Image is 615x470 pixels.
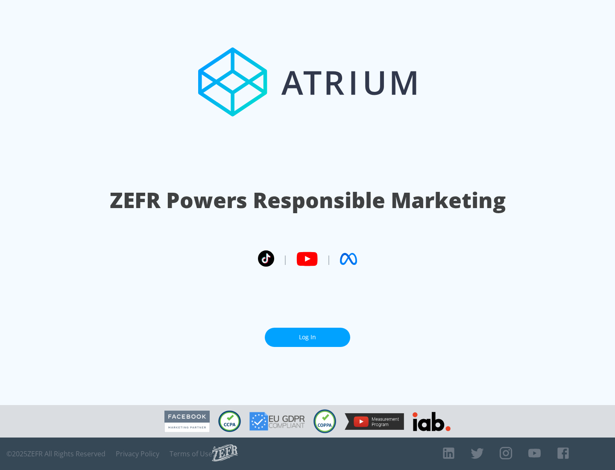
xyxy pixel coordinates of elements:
a: Terms of Use [170,449,212,458]
span: | [326,253,331,265]
a: Privacy Policy [116,449,159,458]
span: © 2025 ZEFR All Rights Reserved [6,449,105,458]
img: YouTube Measurement Program [345,413,404,430]
img: IAB [413,412,451,431]
span: | [283,253,288,265]
h1: ZEFR Powers Responsible Marketing [110,185,506,215]
a: Log In [265,328,350,347]
img: COPPA Compliant [313,409,336,433]
img: CCPA Compliant [218,411,241,432]
img: Facebook Marketing Partner [164,411,210,432]
img: GDPR Compliant [249,412,305,431]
